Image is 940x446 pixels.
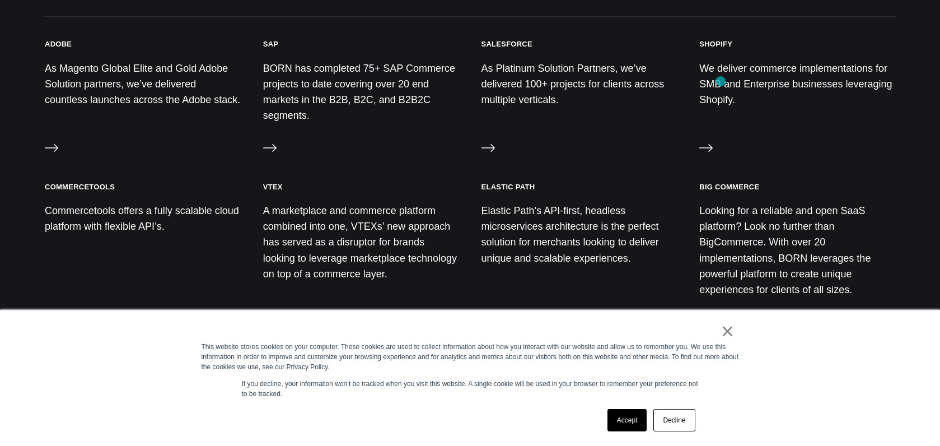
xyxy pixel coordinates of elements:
h3: Commercetools [45,182,115,192]
p: If you decline, your information won’t be tracked when you visit this website. A single cookie wi... [242,379,699,399]
p: As Magento Global Elite and Gold Adobe Solution partners, we’ve delivered countless launches acro... [45,61,241,108]
div: This website stores cookies on your computer. These cookies are used to collect information about... [202,342,739,372]
p: Looking for a reliable and open SaaS platform? Look no further than BigCommerce. With over 20 imp... [699,203,895,298]
h3: Shopify [699,39,732,49]
h3: Salesforce [481,39,532,49]
h3: Elastic Path [481,182,535,192]
a: × [721,326,735,336]
p: BORN has completed 75+ SAP Commerce projects to date covering over 20 end markets in the B2B, B2C... [263,61,459,124]
p: We deliver commerce implementations for SMB and Enterprise businesses leveraging Shopify. [699,61,895,108]
p: Elastic Path’s API-first, headless microservices architecture is the perfect solution for merchan... [481,203,677,266]
a: Decline [653,409,695,431]
h3: Big Commerce [699,182,759,192]
a: Accept [607,409,647,431]
h3: SAP [263,39,279,49]
p: Commercetools offers a fully scalable cloud platform with flexible API’s. [45,203,241,234]
h3: Adobe [45,39,72,49]
h3: VTEX [263,182,283,192]
p: As Platinum Solution Partners, we’ve delivered 100+ projects for clients across multiple verticals. [481,61,677,108]
p: A marketplace and commerce platform combined into one, VTEXs’ new approach has served as a disrup... [263,203,459,282]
